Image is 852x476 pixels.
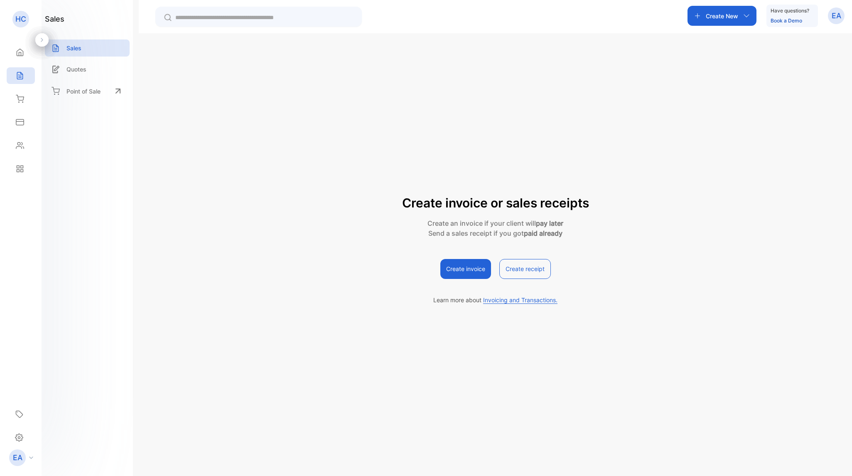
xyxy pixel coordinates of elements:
h1: sales [45,13,64,25]
p: Send a sales receipt if you got [402,228,589,238]
button: EA [828,6,845,26]
p: Learn more about [433,296,557,304]
p: Create an invoice if your client will [402,218,589,228]
p: Create New [706,12,738,20]
p: Point of Sale [66,87,101,96]
button: Create New [687,6,756,26]
p: Sales [66,44,81,52]
a: Point of Sale [45,82,130,100]
strong: pay later [536,219,563,227]
button: Create receipt [499,259,551,279]
p: Quotes [66,65,86,74]
a: Book a Demo [771,17,802,24]
span: Invoicing and Transactions. [483,296,557,304]
p: Have questions? [771,7,809,15]
p: EA [13,452,22,463]
p: Create invoice or sales receipts [402,194,589,212]
button: Create invoice [440,259,491,279]
p: HC [15,14,26,25]
p: EA [832,10,841,21]
strong: paid already [524,229,562,237]
a: Sales [45,39,130,57]
a: Quotes [45,61,130,78]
